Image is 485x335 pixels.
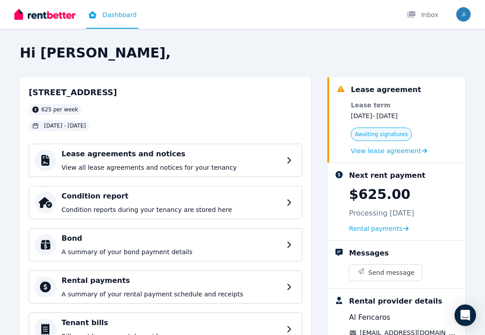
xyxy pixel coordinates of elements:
[20,45,465,61] h2: Hi [PERSON_NAME],
[349,312,390,323] span: Al Fencaros
[62,149,281,159] h4: Lease agreements and notices
[29,86,117,99] h2: [STREET_ADDRESS]
[351,111,427,120] dd: [DATE] - [DATE]
[349,186,410,203] p: $625.00
[62,275,281,286] h4: Rental payments
[351,101,427,110] dt: Lease term
[14,8,75,21] img: RentBetter
[62,191,281,202] h4: Condition report
[349,224,402,233] span: Rental payments
[349,224,409,233] a: Rental payments
[41,106,78,113] span: 625 per week
[349,264,422,281] button: Send message
[368,268,414,277] span: Send message
[351,146,427,155] a: View lease agreement
[454,304,476,326] div: Open Intercom Messenger
[62,163,281,172] p: View all lease agreements and notices for your tenancy
[62,290,281,299] p: A summary of your rental payment schedule and receipts
[62,317,281,328] h4: Tenant bills
[351,146,421,155] span: View lease agreement
[62,247,281,256] p: A summary of your bond payment details
[456,7,471,22] img: Stanley McColl
[44,122,86,129] span: [DATE] - [DATE]
[349,296,442,307] div: Rental provider details
[407,10,438,19] div: Inbox
[62,233,281,244] h4: Bond
[349,170,425,181] div: Next rent payment
[349,248,388,259] div: Messages
[62,205,281,214] p: Condition reports during your tenancy are stored here
[349,208,414,219] p: Processing [DATE]
[351,84,421,95] div: Lease agreement
[355,131,408,138] span: Awaiting signatures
